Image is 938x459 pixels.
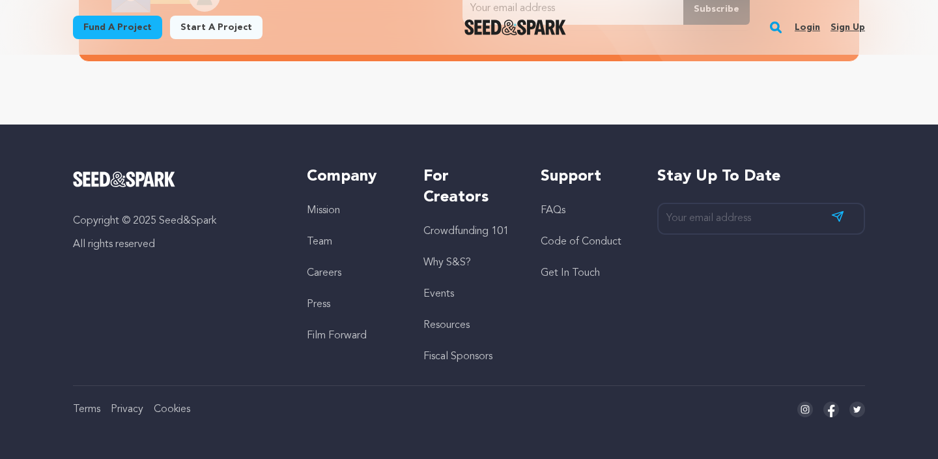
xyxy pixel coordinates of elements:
a: Login [795,17,820,38]
a: Press [307,299,330,310]
p: All rights reserved [73,237,281,252]
a: Seed&Spark Homepage [464,20,567,35]
input: Your email address [657,203,865,235]
a: Careers [307,268,341,278]
a: Fiscal Sponsors [423,351,492,362]
a: Seed&Spark Homepage [73,171,281,187]
a: FAQs [541,205,565,216]
a: Film Forward [307,331,367,341]
a: Get In Touch [541,268,600,278]
a: Crowdfunding 101 [423,226,509,237]
a: Mission [307,205,340,216]
a: Why S&S? [423,258,471,268]
p: Copyright © 2025 Seed&Spark [73,213,281,229]
a: Team [307,237,332,247]
a: Terms [73,404,100,415]
img: Seed&Spark Logo [73,171,175,187]
h5: Company [307,166,397,187]
img: Seed&Spark Logo Dark Mode [464,20,567,35]
a: Events [423,289,454,299]
a: Fund a project [73,16,162,39]
h5: Stay up to date [657,166,865,187]
a: Sign up [831,17,865,38]
a: Resources [423,320,470,331]
h5: Support [541,166,631,187]
a: Privacy [111,404,143,415]
h5: For Creators [423,166,514,208]
a: Start a project [170,16,263,39]
a: Code of Conduct [541,237,621,247]
a: Cookies [154,404,190,415]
